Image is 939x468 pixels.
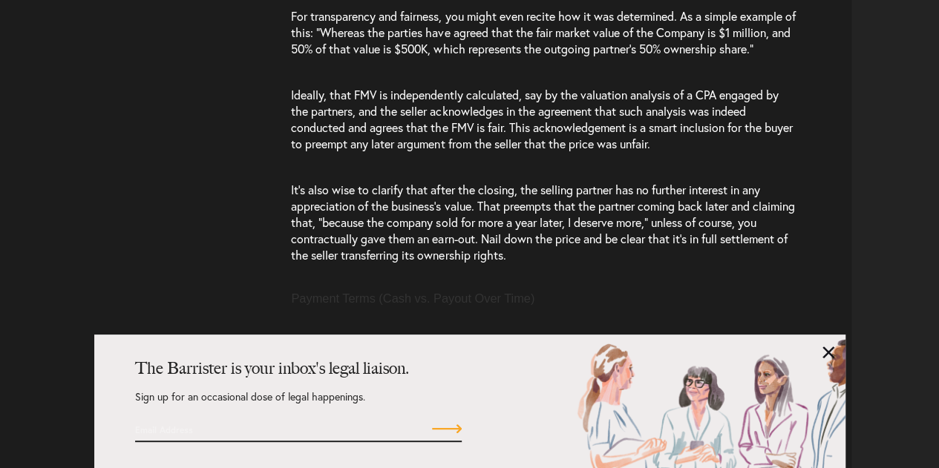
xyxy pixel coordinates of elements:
p: Sign up for an occasional dose of legal happenings. [135,392,462,417]
strong: The Barrister is your inbox's legal liaison. [135,358,409,378]
span: It’s also wise to clarify that after the closing, the selling partner has no further interest in ... [291,182,794,263]
span: Ideally, that FMV is independently calculated, say by the valuation analysis of a CPA engaged by ... [291,87,792,151]
input: Email Address [135,417,380,442]
span: Payment Terms (Cash vs. Payout Over Time) [291,291,534,305]
input: Submit [432,420,462,438]
span: For transparency and fairness, you might even recite how it was determined. As a simple example o... [291,8,795,56]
